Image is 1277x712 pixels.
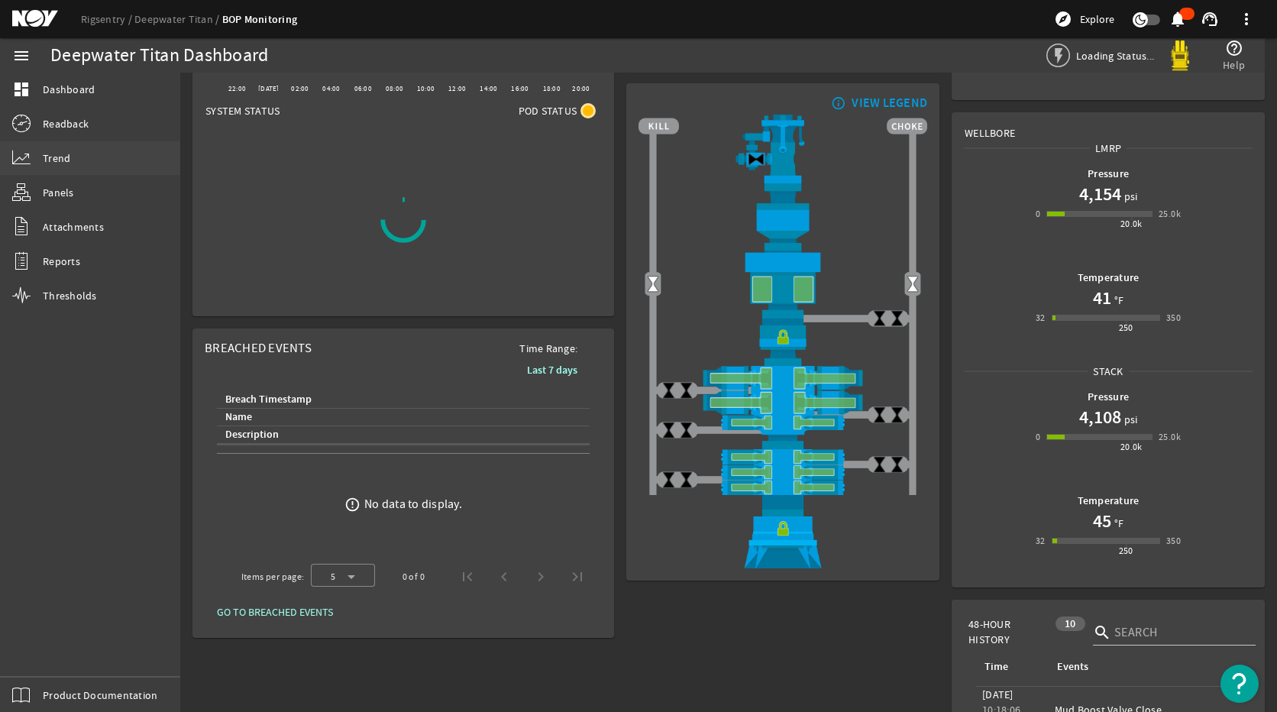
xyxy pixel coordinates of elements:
text: [DATE] [258,84,280,93]
span: °F [1111,516,1124,531]
text: 02:00 [291,84,309,93]
b: Last 7 days [527,363,577,377]
img: Valve2Open.png [645,275,662,293]
div: Description [225,426,279,443]
span: Loading Status... [1076,49,1154,63]
div: Breach Timestamp [225,391,312,408]
span: Help [1223,57,1245,73]
div: Name [223,409,577,426]
span: Stack [1088,364,1128,379]
img: ValveClose.png [660,422,677,439]
img: PipeRamOpen.png [638,449,927,464]
mat-icon: menu [12,47,31,65]
div: Breach Timestamp [223,391,577,408]
h1: 4,108 [1079,405,1121,429]
mat-icon: support_agent [1201,10,1219,28]
mat-icon: error_outline [344,497,360,513]
b: Temperature [1078,494,1140,508]
span: Breached Events [205,340,312,356]
span: Explore [1080,11,1114,27]
img: FlexJoint.png [638,183,927,251]
text: 10:00 [417,84,435,93]
div: Events [1055,659,1228,675]
span: 48-Hour History [968,617,1048,647]
div: Time [982,659,1036,675]
span: Reports [43,254,80,269]
div: 10 [1056,617,1085,631]
mat-icon: explore [1054,10,1072,28]
div: 25.0k [1159,429,1181,445]
div: 0 [1036,206,1040,222]
div: Events [1057,659,1088,675]
img: WellheadConnectorLock.png [638,495,927,568]
i: search [1093,623,1111,642]
span: psi [1121,189,1138,204]
span: Dashboard [43,82,95,97]
div: Name [225,409,252,426]
text: 18:00 [543,84,561,93]
mat-icon: help_outline [1225,39,1243,57]
div: 32 [1036,533,1046,549]
button: Open Resource Center [1220,665,1259,703]
text: 04:00 [322,84,340,93]
a: BOP Monitoring [222,12,298,27]
b: Temperature [1078,270,1140,285]
div: Items per page: [241,569,305,584]
div: 32 [1036,310,1046,325]
span: Trend [43,150,70,166]
img: ValveClose.png [871,309,888,327]
div: 250 [1119,543,1133,558]
b: Pressure [1088,167,1129,181]
text: 22:00 [228,84,246,93]
text: 14:00 [480,84,497,93]
div: 20.0k [1120,216,1143,231]
mat-icon: notifications [1169,10,1187,28]
span: Readback [43,116,89,131]
a: Deepwater Titan [134,12,222,26]
div: Time [984,659,1008,675]
span: Product Documentation [43,688,157,703]
span: Attachments [43,219,104,235]
legacy-datetime-component: [DATE] [982,688,1014,701]
mat-icon: dashboard [12,80,31,99]
div: VIEW LEGEND [852,95,927,111]
div: Deepwater Titan Dashboard [50,48,268,63]
div: 0 of 0 [402,569,425,584]
b: Pressure [1088,390,1129,404]
img: RiserConnectorLock.png [638,319,927,366]
img: Valve2Close.png [748,150,765,168]
img: ValveClose.png [677,422,695,439]
button: GO TO BREACHED EVENTS [205,598,345,626]
text: 16:00 [511,84,529,93]
img: UpperAnnularOpen.png [638,251,927,319]
span: Time Range: [507,341,590,356]
button: Explore [1048,7,1120,31]
span: Thresholds [43,288,97,303]
input: Search [1114,623,1243,642]
img: ValveClose.png [660,471,677,489]
a: Rigsentry [81,12,134,26]
img: PipeRamOpen.png [638,415,927,430]
button: more_vert [1228,1,1265,37]
img: ValveClose.png [888,309,906,327]
h1: 45 [1093,509,1111,533]
img: RiserAdapter.png [638,115,927,183]
span: °F [1111,293,1124,308]
div: Wellbore [952,113,1264,141]
span: System Status [205,103,280,118]
img: PipeRamOpen.png [638,480,927,495]
img: BopBodyShearBottom.png [638,430,927,449]
h1: 41 [1093,286,1111,310]
span: Pod Status [519,103,577,118]
span: GO TO BREACHED EVENTS [217,604,333,620]
text: 08:00 [386,84,403,93]
div: 350 [1166,310,1181,325]
div: 0 [1036,429,1040,445]
img: ValveClose.png [660,382,677,400]
div: Description [223,426,577,443]
img: ValveClose.png [888,406,906,424]
text: 12:00 [448,84,466,93]
div: 20.0k [1120,439,1143,455]
img: ShearRamOpen.png [638,366,927,390]
img: ValveClose.png [871,406,888,424]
